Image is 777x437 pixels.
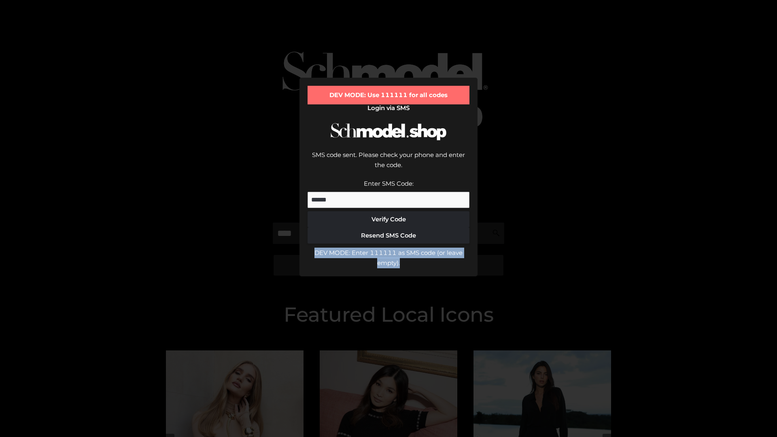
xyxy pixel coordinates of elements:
div: DEV MODE: Use 111111 for all codes [308,86,469,104]
h2: Login via SMS [308,104,469,112]
button: Resend SMS Code [308,227,469,244]
img: Schmodel Logo [328,116,449,148]
div: DEV MODE: Enter 111111 as SMS code (or leave empty). [308,248,469,268]
label: Enter SMS Code: [364,180,414,187]
div: SMS code sent. Please check your phone and enter the code. [308,150,469,178]
button: Verify Code [308,211,469,227]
